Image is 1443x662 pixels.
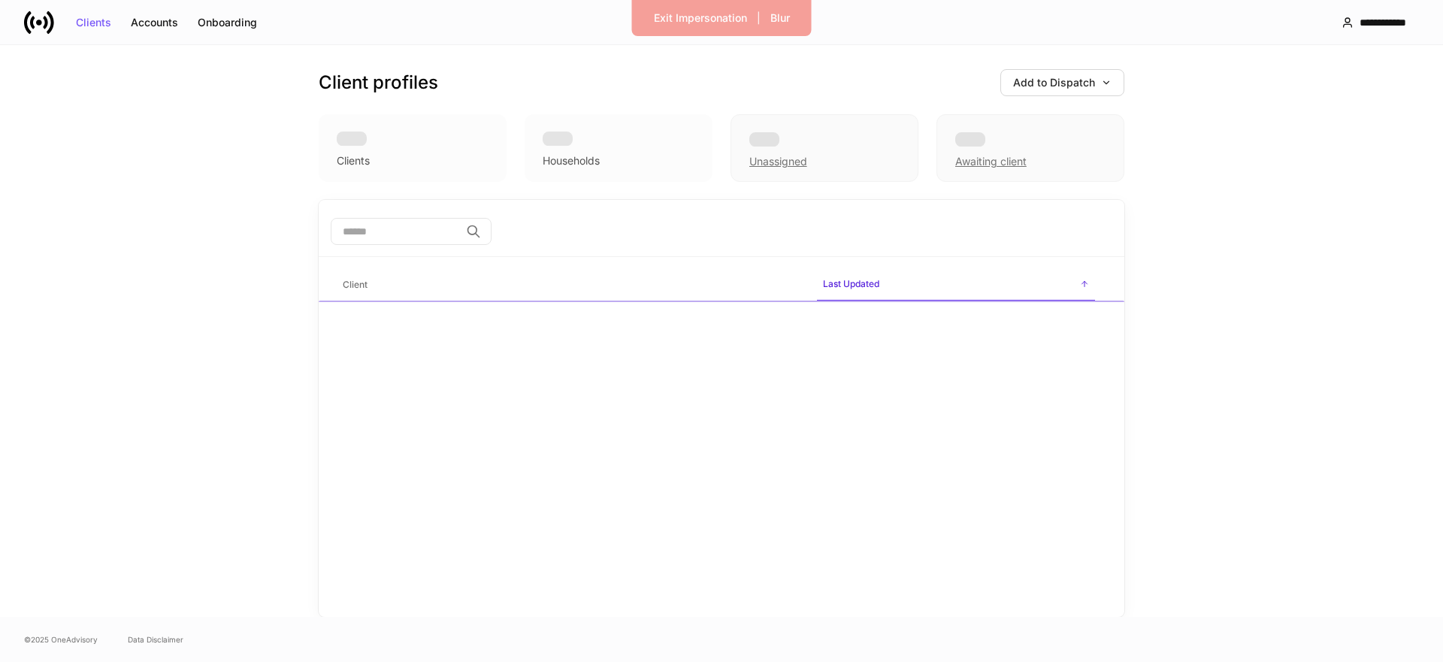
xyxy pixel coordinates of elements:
span: Client [337,270,805,301]
div: Clients [337,153,370,168]
a: Data Disclaimer [128,633,183,645]
button: Clients [66,11,121,35]
button: Add to Dispatch [1000,69,1124,96]
button: Onboarding [188,11,267,35]
div: Blur [770,13,790,23]
div: Unassigned [731,114,918,182]
div: Accounts [131,17,178,28]
span: Last Updated [817,269,1095,301]
div: Clients [76,17,111,28]
div: Exit Impersonation [654,13,747,23]
div: Add to Dispatch [1013,77,1112,88]
div: Awaiting client [955,154,1027,169]
h3: Client profiles [319,71,438,95]
div: Unassigned [749,154,807,169]
div: Households [543,153,600,168]
button: Accounts [121,11,188,35]
button: Exit Impersonation [644,6,757,30]
span: © 2025 OneAdvisory [24,633,98,645]
h6: Client [343,277,368,292]
h6: Last Updated [823,277,879,291]
div: Awaiting client [936,114,1124,182]
div: Onboarding [198,17,257,28]
button: Blur [761,6,800,30]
